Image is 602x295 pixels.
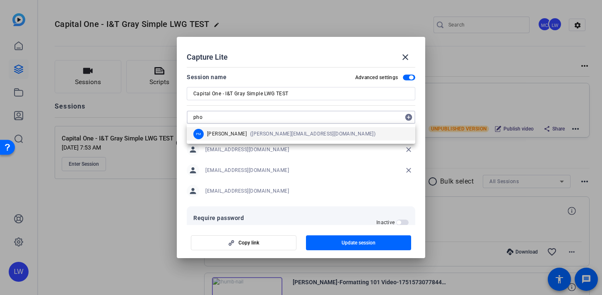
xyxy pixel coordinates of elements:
span: [EMAIL_ADDRESS][DOMAIN_NAME] [205,167,289,174]
span: [EMAIL_ADDRESS][DOMAIN_NAME] [205,146,289,153]
div: PM [193,129,204,139]
span: ([PERSON_NAME][EMAIL_ADDRESS][DOMAIN_NAME]) [250,131,376,137]
input: Add others: Type email or team member name [193,112,400,122]
mat-icon: person [187,164,199,177]
button: Copy link [191,235,296,250]
h2: Advanced settings [355,74,398,81]
span: Copy link [238,239,259,246]
mat-icon: person [187,143,199,156]
mat-icon: person [187,185,199,197]
mat-icon: add_circle [402,111,415,124]
h2: Inactive [376,219,395,226]
mat-icon: close [402,164,415,177]
button: Update session [306,235,412,250]
span: Require password [193,213,315,223]
span: Set a password that is needed to enter the session [193,225,315,231]
span: [PERSON_NAME] [207,131,247,137]
span: Update session [342,239,376,246]
mat-icon: close [400,52,410,62]
mat-icon: close [402,143,415,156]
span: [EMAIL_ADDRESS][DOMAIN_NAME] [205,188,289,194]
button: Add [402,111,415,124]
div: Session name [187,72,226,82]
div: Capture Lite [187,47,415,67]
input: Enter Session Name [193,89,409,99]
